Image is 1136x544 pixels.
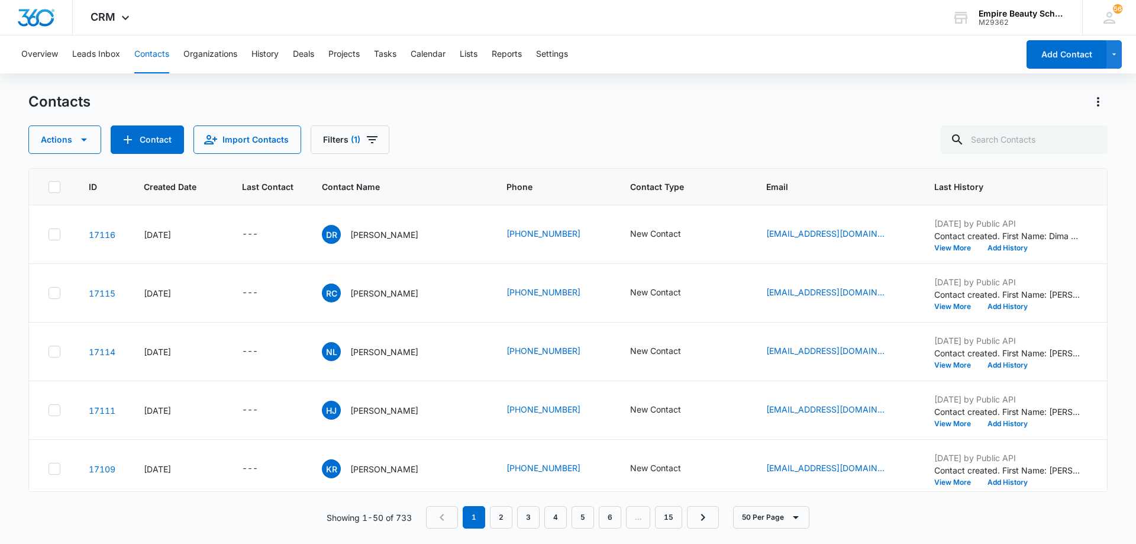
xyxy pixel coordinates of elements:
p: [PERSON_NAME] [350,287,418,300]
div: Phone - (781) 535-3563 - Select to Edit Field [506,403,602,417]
button: Calendar [411,36,446,73]
p: [DATE] by Public API [934,217,1082,230]
p: Showing 1-50 of 733 [327,511,412,524]
div: --- [242,345,258,359]
button: Add History [979,303,1036,310]
div: --- [242,462,258,476]
div: Contact Name - Hailey Jenness - Select to Edit Field [322,401,440,420]
span: Phone [506,181,585,193]
a: [EMAIL_ADDRESS][DOMAIN_NAME] [766,227,885,240]
div: Last Contact - - Select to Edit Field [242,227,279,242]
button: Import Contacts [193,125,301,154]
button: Add History [979,244,1036,252]
div: Phone - +1 (978) 699-6785 - Select to Edit Field [506,462,602,476]
p: Contact created. First Name: Dima Last Name: [PERSON_NAME] Source: Form - Contact Us Status(es): ... [934,230,1082,242]
button: View More [934,420,979,427]
p: [PERSON_NAME] [350,228,418,241]
button: Reports [492,36,522,73]
span: NL [322,342,341,361]
input: Search Contacts [941,125,1108,154]
a: Next Page [687,506,719,529]
a: Page 3 [517,506,540,529]
div: Phone - (207) 459-6647 - Select to Edit Field [506,345,602,359]
p: [DATE] by Public API [934,452,1082,464]
a: [PHONE_NUMBER] [506,286,580,298]
button: 50 Per Page [733,506,809,529]
span: CRM [91,11,115,23]
p: [PERSON_NAME] [350,404,418,417]
div: Email - rasheeddima2@gmail.com - Select to Edit Field [766,227,906,242]
div: Email - kimmyk1943@gmail.com - Select to Edit Field [766,462,906,476]
div: account id [979,18,1065,27]
div: Contact Type - New Contact - Select to Edit Field [630,227,702,242]
a: Navigate to contact details page for Kimberly Rose [89,464,115,474]
button: Add History [979,479,1036,486]
div: notifications count [1113,4,1122,14]
a: Navigate to contact details page for Nevaeh Leeman [89,347,115,357]
div: Email - veronihope@icloud.com - Select to Edit Field [766,286,906,300]
span: KR [322,459,341,478]
div: [DATE] [144,287,214,300]
span: DR [322,225,341,244]
p: [DATE] by Public API [934,276,1082,288]
nav: Pagination [426,506,719,529]
a: [PHONE_NUMBER] [506,345,580,357]
button: Add Contact [111,125,184,154]
div: Email - nevaehleeman469@gmail.co - Select to Edit Field [766,345,906,359]
button: Overview [21,36,58,73]
a: [EMAIL_ADDRESS][DOMAIN_NAME] [766,462,885,474]
div: Contact Name - Kimberly Rose - Select to Edit Field [322,459,440,478]
a: Page 2 [490,506,512,529]
p: [PERSON_NAME] [350,346,418,358]
p: Contact created. First Name: [PERSON_NAME] Last Name: [PERSON_NAME] Source: Form - Facebook Statu... [934,464,1082,477]
a: Page 5 [572,506,594,529]
h1: Contacts [28,93,91,111]
a: Navigate to contact details page for Rachel Cloutier [89,288,115,298]
span: Email [766,181,889,193]
p: Contact created. First Name: [PERSON_NAME] Last Name: [PERSON_NAME] Source: Form - Contact Us Sta... [934,288,1082,301]
a: [PHONE_NUMBER] [506,227,580,240]
div: account name [979,9,1065,18]
a: Navigate to contact details page for Dima Rasheed [89,230,115,240]
div: Last Contact - - Select to Edit Field [242,286,279,300]
div: --- [242,286,258,300]
button: Deals [293,36,314,73]
span: Created Date [144,181,196,193]
p: [PERSON_NAME] [350,463,418,475]
button: Contacts [134,36,169,73]
div: Contact Type - New Contact - Select to Edit Field [630,345,702,359]
div: [DATE] [144,404,214,417]
p: Contact created. First Name: [PERSON_NAME] Last Name: [PERSON_NAME] Source: Form - Contact Us Sta... [934,347,1082,359]
span: ID [89,181,98,193]
span: Contact Name [322,181,461,193]
button: Tasks [374,36,396,73]
button: Add History [979,420,1036,427]
div: [DATE] [144,228,214,241]
a: [EMAIL_ADDRESS][DOMAIN_NAME] [766,403,885,416]
p: [DATE] by Public API [934,393,1082,405]
div: Contact Type - New Contact - Select to Edit Field [630,403,702,417]
div: Last Contact - - Select to Edit Field [242,403,279,417]
div: Last Contact - - Select to Edit Field [242,345,279,359]
a: [PHONE_NUMBER] [506,462,580,474]
span: Contact Type [630,181,721,193]
p: Contact created. First Name: [PERSON_NAME] Last Name: [PERSON_NAME] Source: Form - Contact Us Sta... [934,405,1082,418]
a: Navigate to contact details page for Hailey Jenness [89,405,115,416]
span: RC [322,284,341,302]
div: New Contact [630,403,681,416]
div: Last Contact - - Select to Edit Field [242,462,279,476]
a: [EMAIL_ADDRESS][DOMAIN_NAME] [766,345,885,357]
span: (1) [351,136,360,144]
span: Last History [934,181,1065,193]
a: [EMAIL_ADDRESS][DOMAIN_NAME] [766,286,885,298]
a: [PHONE_NUMBER] [506,403,580,416]
button: Organizations [183,36,237,73]
button: View More [934,303,979,310]
button: View More [934,362,979,369]
button: Settings [536,36,568,73]
div: New Contact [630,227,681,240]
button: Add Contact [1027,40,1106,69]
button: View More [934,244,979,252]
a: Page 6 [599,506,621,529]
div: New Contact [630,462,681,474]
